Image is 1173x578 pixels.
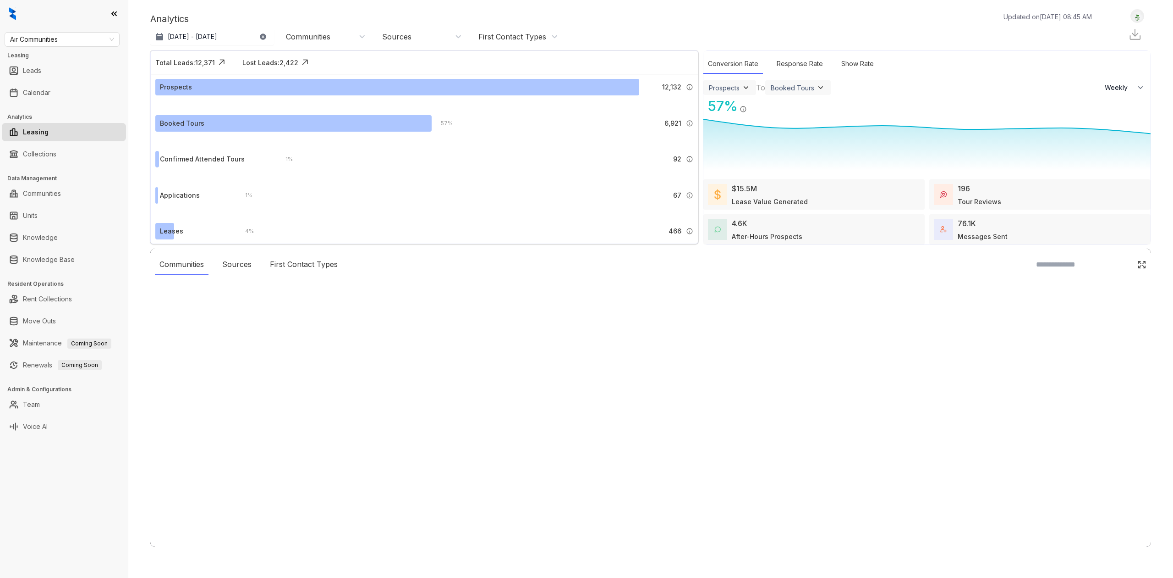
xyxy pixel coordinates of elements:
[816,83,825,92] img: ViewFilterArrow
[771,84,814,92] div: Booked Tours
[10,33,114,46] span: Air Communities
[940,191,947,198] img: TourReviews
[23,123,49,141] a: Leasing
[732,232,802,241] div: After-Hours Prospects
[732,183,757,194] div: $15.5M
[686,192,693,199] img: Info
[150,12,189,26] p: Analytics
[218,254,256,275] div: Sources
[772,54,828,74] div: Response Rate
[276,154,293,164] div: 1 %
[2,250,126,269] li: Knowledge Base
[635,372,667,382] div: Loading...
[709,84,740,92] div: Prospects
[2,356,126,374] li: Renewals
[23,228,58,247] a: Knowledge
[686,228,693,235] img: Info
[1118,261,1126,268] img: SearchIcon
[168,32,217,41] p: [DATE] - [DATE]
[215,56,229,69] img: Click Icon
[23,206,38,225] a: Units
[7,280,128,288] h3: Resident Operations
[23,417,48,436] a: Voice AI
[58,360,102,370] span: Coming Soon
[7,174,128,183] h3: Data Management
[1003,12,1092,22] p: Updated on [DATE] 08:45 AM
[23,61,41,80] a: Leads
[664,118,681,128] span: 6,921
[23,250,75,269] a: Knowledge Base
[160,154,245,164] div: Confirmed Attended Tours
[160,82,192,92] div: Prospects
[23,145,56,163] a: Collections
[714,189,721,200] img: LeaseValue
[1137,260,1146,269] img: Click Icon
[2,417,126,436] li: Voice AI
[432,118,453,128] div: 57 %
[236,226,254,236] div: 4 %
[1099,79,1151,96] button: Weekly
[756,82,765,93] div: To
[686,120,693,127] img: Info
[67,339,111,349] span: Coming Soon
[2,334,126,352] li: Maintenance
[703,54,763,74] div: Conversion Rate
[23,395,40,414] a: Team
[2,83,126,102] li: Calendar
[478,32,546,42] div: First Contact Types
[686,156,693,163] img: Info
[382,32,411,42] div: Sources
[2,123,126,141] li: Leasing
[605,281,696,372] img: Loader
[958,183,970,194] div: 196
[732,197,808,206] div: Lease Value Generated
[236,190,252,200] div: 1 %
[9,7,16,20] img: logo
[2,395,126,414] li: Team
[23,356,102,374] a: RenewalsComing Soon
[160,190,200,200] div: Applications
[155,58,215,67] div: Total Leads: 12,371
[673,190,681,200] span: 67
[298,56,312,69] img: Click Icon
[958,232,1008,241] div: Messages Sent
[23,312,56,330] a: Move Outs
[160,118,204,128] div: Booked Tours
[940,226,947,233] img: TotalFum
[2,145,126,163] li: Collections
[155,254,208,275] div: Communities
[662,82,681,92] span: 12,132
[837,54,878,74] div: Show Rate
[150,28,274,45] button: [DATE] - [DATE]
[958,218,976,229] div: 76.1K
[2,312,126,330] li: Move Outs
[686,83,693,91] img: Info
[7,385,128,394] h3: Admin & Configurations
[7,113,128,121] h3: Analytics
[242,58,298,67] div: Lost Leads: 2,422
[23,290,72,308] a: Rent Collections
[1128,28,1142,41] img: Download
[265,254,342,275] div: First Contact Types
[286,32,330,42] div: Communities
[703,96,738,117] div: 57 %
[732,218,747,229] div: 4.6K
[2,184,126,203] li: Communities
[740,106,747,113] img: Info
[1131,11,1144,21] img: UserAvatar
[23,83,50,102] a: Calendar
[23,184,61,203] a: Communities
[2,61,126,80] li: Leads
[741,83,751,92] img: ViewFilterArrow
[160,226,183,236] div: Leases
[673,154,681,164] span: 92
[2,290,126,308] li: Rent Collections
[2,228,126,247] li: Knowledge
[669,226,681,236] span: 466
[714,226,721,233] img: AfterHoursConversations
[7,51,128,60] h3: Leasing
[747,97,761,111] img: Click Icon
[1105,83,1133,92] span: Weekly
[2,206,126,225] li: Units
[958,197,1001,206] div: Tour Reviews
